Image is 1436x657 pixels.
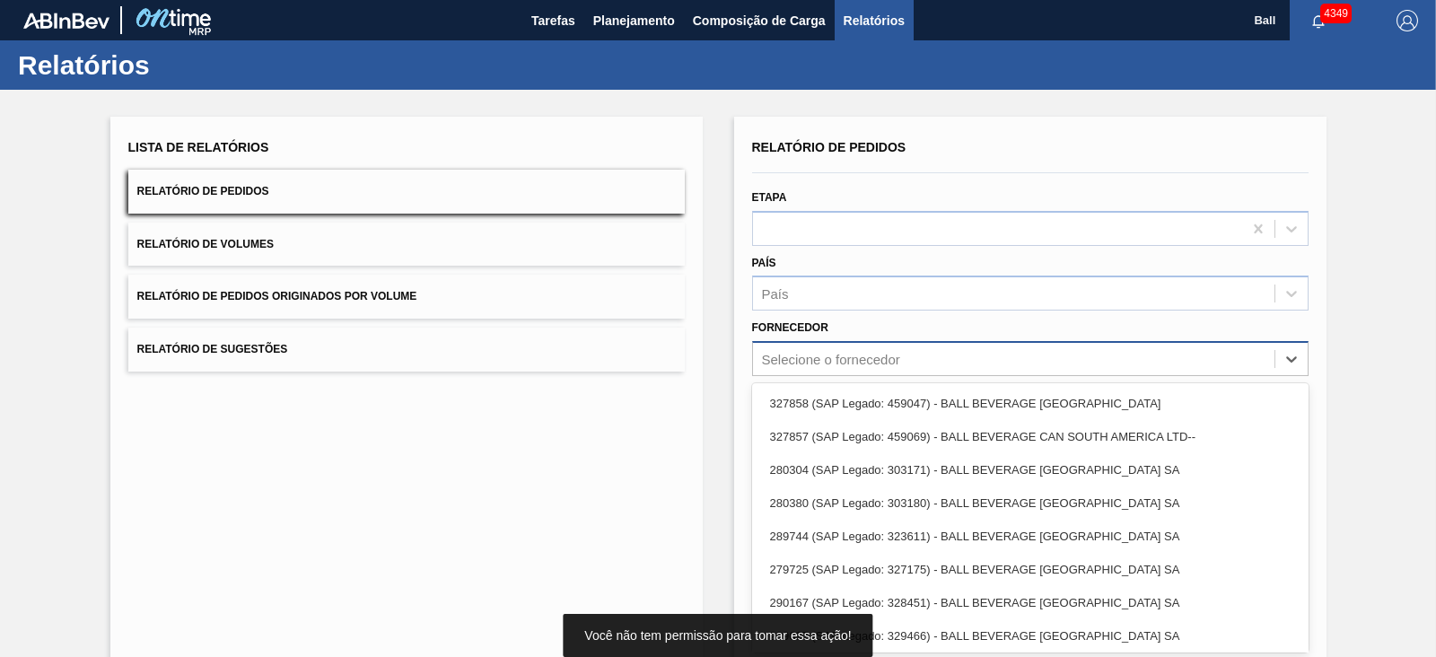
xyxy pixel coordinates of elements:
[23,13,109,29] img: TNhmsLtSVTkK8tSr43FrP2fwEKptu5GPRR3wAAAABJRU5ErkJggg==
[762,286,789,302] div: País
[137,185,269,197] span: Relatório de Pedidos
[1290,8,1347,33] button: Notificações
[128,275,685,319] button: Relatório de Pedidos Originados por Volume
[693,10,826,31] span: Composição de Carga
[752,520,1309,553] div: 289744 (SAP Legado: 323611) - BALL BEVERAGE [GEOGRAPHIC_DATA] SA
[752,420,1309,453] div: 327857 (SAP Legado: 459069) - BALL BEVERAGE CAN SOUTH AMERICA LTD--
[752,257,776,269] label: País
[593,10,675,31] span: Planejamento
[752,619,1309,653] div: 289697 (SAP Legado: 329466) - BALL BEVERAGE [GEOGRAPHIC_DATA] SA
[1320,4,1352,23] span: 4349
[752,586,1309,619] div: 290167 (SAP Legado: 328451) - BALL BEVERAGE [GEOGRAPHIC_DATA] SA
[128,140,269,154] span: Lista de Relatórios
[844,10,905,31] span: Relatórios
[584,628,851,643] span: Você não tem permissão para tomar essa ação!
[18,55,337,75] h1: Relatórios
[752,321,828,334] label: Fornecedor
[137,343,288,355] span: Relatório de Sugestões
[1397,10,1418,31] img: Logout
[752,140,906,154] span: Relatório de Pedidos
[137,238,274,250] span: Relatório de Volumes
[128,170,685,214] button: Relatório de Pedidos
[752,553,1309,586] div: 279725 (SAP Legado: 327175) - BALL BEVERAGE [GEOGRAPHIC_DATA] SA
[762,352,900,367] div: Selecione o fornecedor
[752,191,787,204] label: Etapa
[752,387,1309,420] div: 327858 (SAP Legado: 459047) - BALL BEVERAGE [GEOGRAPHIC_DATA]
[128,328,685,372] button: Relatório de Sugestões
[752,486,1309,520] div: 280380 (SAP Legado: 303180) - BALL BEVERAGE [GEOGRAPHIC_DATA] SA
[531,10,575,31] span: Tarefas
[752,453,1309,486] div: 280304 (SAP Legado: 303171) - BALL BEVERAGE [GEOGRAPHIC_DATA] SA
[137,290,417,302] span: Relatório de Pedidos Originados por Volume
[128,223,685,267] button: Relatório de Volumes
